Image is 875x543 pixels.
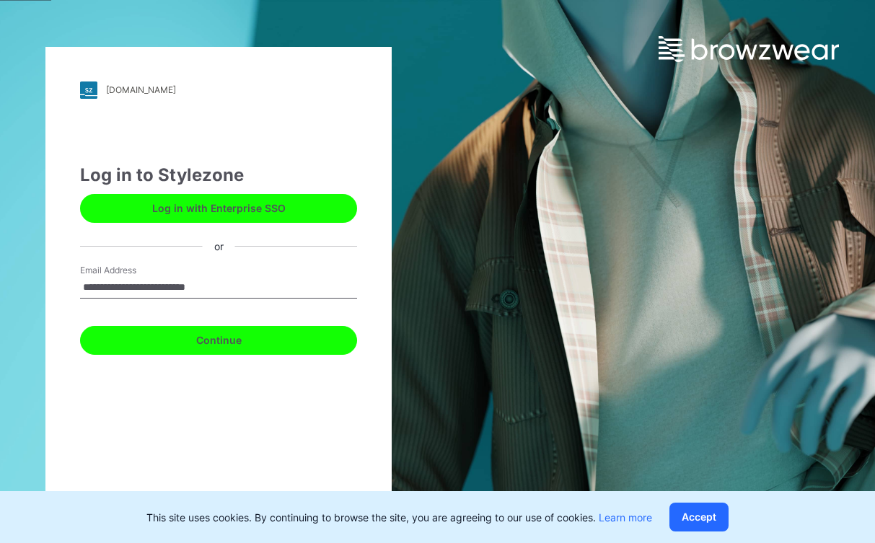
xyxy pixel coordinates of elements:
[146,510,652,525] p: This site uses cookies. By continuing to browse the site, you are agreeing to our use of cookies.
[80,264,181,277] label: Email Address
[80,81,357,99] a: [DOMAIN_NAME]
[80,194,357,223] button: Log in with Enterprise SSO
[203,239,235,254] div: or
[659,36,839,62] img: browzwear-logo.e42bd6dac1945053ebaf764b6aa21510.svg
[106,84,176,95] div: [DOMAIN_NAME]
[669,503,729,531] button: Accept
[80,81,97,99] img: stylezone-logo.562084cfcfab977791bfbf7441f1a819.svg
[80,326,357,355] button: Continue
[80,162,357,188] div: Log in to Stylezone
[599,511,652,524] a: Learn more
